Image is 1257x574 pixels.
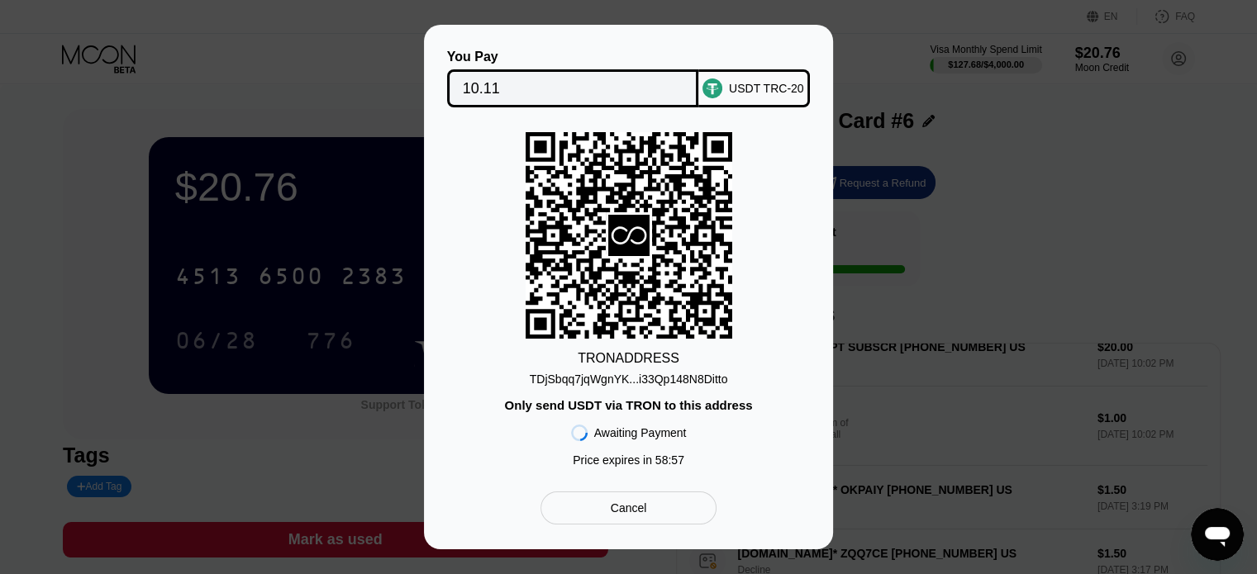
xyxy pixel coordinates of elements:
div: Cancel [540,491,717,524]
div: Awaiting Payment [594,426,687,439]
div: Cancel [611,500,647,515]
iframe: Button to launch messaging window [1191,508,1244,561]
div: TDjSbqq7jqWgnYK...i33Qp148N8Ditto [530,366,728,386]
div: You PayUSDT TRC-20 [449,50,808,107]
span: 58 : 57 [655,453,684,467]
div: TDjSbqq7jqWgnYK...i33Qp148N8Ditto [530,372,728,386]
div: Price expires in [573,453,684,467]
div: You Pay [447,50,699,64]
div: TRON ADDRESS [578,351,679,366]
div: USDT TRC-20 [729,82,804,95]
div: Only send USDT via TRON to this address [504,398,752,412]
